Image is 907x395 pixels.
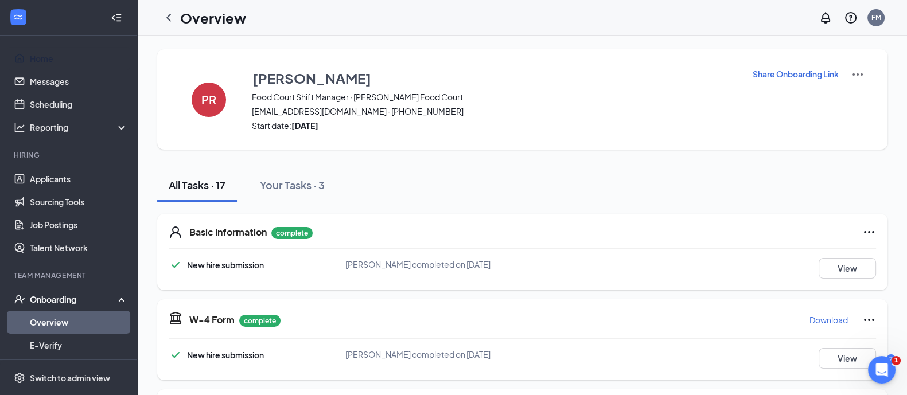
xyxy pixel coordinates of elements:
img: More Actions [851,68,865,81]
a: Overview [30,311,128,334]
div: 2 [886,354,896,364]
a: E-Verify [30,334,128,357]
h5: W-4 Form [189,314,235,326]
svg: Checkmark [169,348,182,362]
a: Sourcing Tools [30,190,128,213]
h4: PR [201,96,216,104]
div: Team Management [14,271,126,280]
a: Job Postings [30,213,128,236]
h3: [PERSON_NAME] [252,68,371,88]
svg: UserCheck [14,294,25,305]
span: New hire submission [187,350,264,360]
h1: Overview [180,8,246,28]
p: complete [239,315,281,327]
svg: WorkstreamLogo [13,11,24,23]
button: [PERSON_NAME] [252,68,738,88]
span: [PERSON_NAME] completed on [DATE] [345,259,491,269]
span: Start date: [252,120,738,131]
svg: Settings [14,372,25,384]
button: Download [809,311,848,329]
span: 1 [892,356,901,365]
a: Onboarding Documents [30,357,128,380]
svg: Ellipses [862,313,876,327]
div: Switch to admin view [30,372,110,384]
span: New hire submission [187,260,264,270]
div: Your Tasks · 3 [260,178,325,192]
a: Applicants [30,167,128,190]
svg: Collapse [111,12,122,24]
strong: [DATE] [291,120,318,131]
svg: User [169,225,182,239]
button: PR [180,68,238,131]
a: Home [30,47,128,70]
svg: ChevronLeft [162,11,176,25]
div: All Tasks · 17 [169,178,225,192]
a: Talent Network [30,236,128,259]
svg: Analysis [14,122,25,133]
a: Scheduling [30,93,128,116]
iframe: Intercom live chat [868,356,896,384]
span: [PERSON_NAME] completed on [DATE] [345,349,491,359]
a: Messages [30,70,128,93]
p: Share Onboarding Link [753,68,839,80]
div: Reporting [30,122,129,133]
button: Share Onboarding Link [752,68,839,80]
div: FM [871,13,881,22]
button: View [819,348,876,369]
svg: Checkmark [169,258,182,272]
svg: Notifications [819,11,832,25]
span: [EMAIL_ADDRESS][DOMAIN_NAME] · [PHONE_NUMBER] [252,105,738,117]
button: View [819,258,876,279]
svg: TaxGovernmentIcon [169,311,182,324]
div: Hiring [14,150,126,160]
span: Food Court Shift Manager · [PERSON_NAME] Food Court [252,91,738,103]
p: Download [809,314,848,326]
h5: Basic Information [189,226,267,238]
p: complete [271,227,313,239]
svg: Ellipses [862,225,876,239]
svg: QuestionInfo [844,11,858,25]
div: Onboarding [30,294,118,305]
